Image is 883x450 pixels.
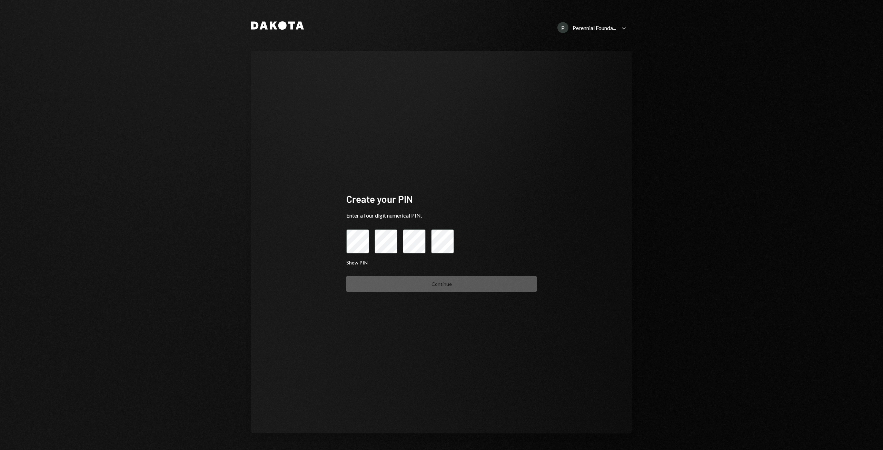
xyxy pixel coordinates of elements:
[346,192,537,206] div: Create your PIN
[573,24,616,31] div: Perennial Founda...
[557,22,568,33] div: P
[403,229,426,253] input: pin code 3 of 4
[346,260,368,266] button: Show PIN
[431,229,454,253] input: pin code 4 of 4
[375,229,397,253] input: pin code 2 of 4
[346,229,369,253] input: pin code 1 of 4
[346,211,537,220] div: Enter a four digit numerical PIN.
